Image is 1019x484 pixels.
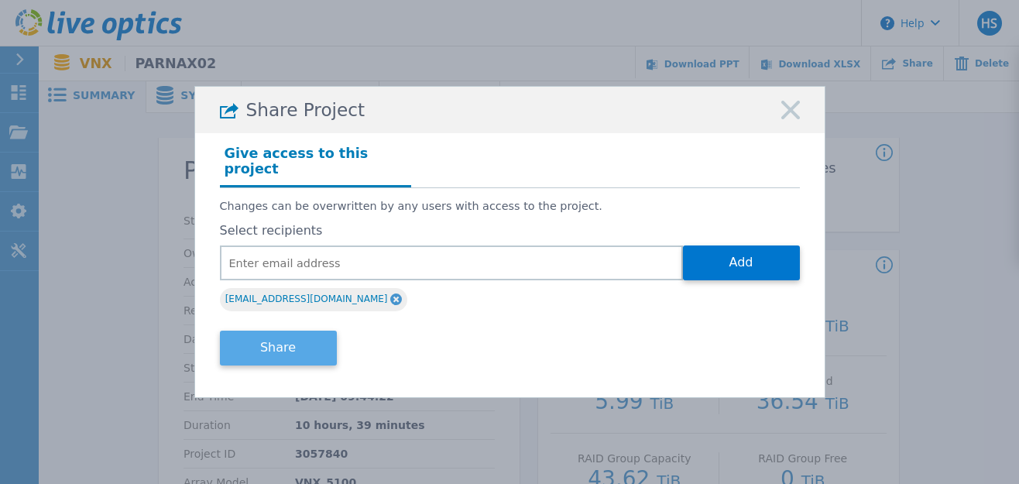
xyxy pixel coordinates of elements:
p: Changes can be overwritten by any users with access to the project. [220,200,800,213]
div: [EMAIL_ADDRESS][DOMAIN_NAME] [220,288,407,311]
button: Share [220,331,337,366]
h4: Give access to this project [220,141,411,187]
button: Add [683,245,800,280]
label: Select recipients [220,224,800,238]
input: Enter email address [220,245,683,280]
span: Share Project [246,100,365,121]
